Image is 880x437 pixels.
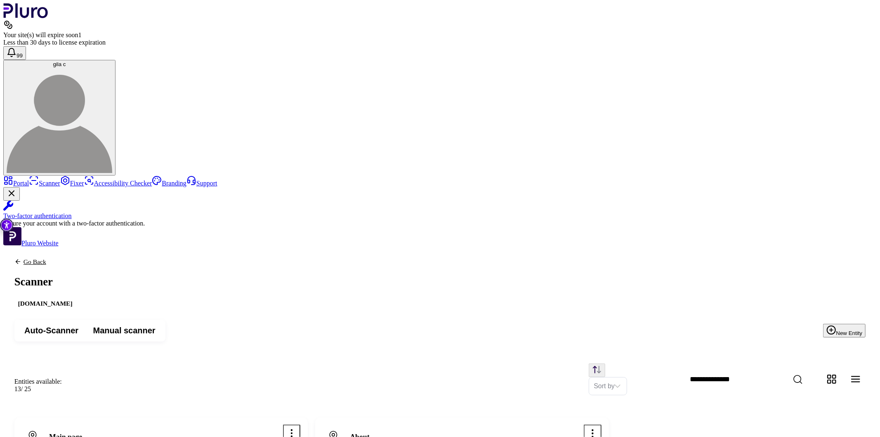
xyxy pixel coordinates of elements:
span: 99 [17,52,23,59]
div: 25 [14,385,62,393]
aside: Sidebar menu [3,176,877,247]
a: Branding [152,180,186,187]
button: gila cgila c [3,60,116,176]
img: gila c [7,67,112,173]
span: gila c [53,61,66,67]
a: Support [186,180,217,187]
button: Manual scanner [86,322,163,339]
span: 13 / [14,385,23,392]
button: Close Two-factor authentication notification [3,187,20,201]
div: Two-factor authentication [3,212,877,220]
span: 1 [78,31,81,38]
button: Open notifications, you have 125 new notifications [3,46,26,60]
button: New Entity [823,324,866,337]
a: Back to previous screen [14,258,76,266]
h1: Scanner [14,276,76,287]
input: Website Search [682,370,840,389]
a: Open Pluro Website [3,240,59,247]
a: Scanner [29,180,60,187]
span: Auto-Scanner [24,325,78,336]
div: Less than 30 days to license expiration [3,39,877,46]
a: Logo [3,12,48,19]
a: Accessibility Checker [84,180,152,187]
button: Change sorting direction [589,363,605,377]
a: Fixer [60,180,84,187]
button: Auto-Scanner [17,322,86,339]
div: Set sorting [589,377,627,395]
div: Your site(s) will expire soon [3,31,877,39]
button: Change content view type to grid [822,369,842,389]
div: [DOMAIN_NAME] [14,299,76,309]
a: Portal [3,180,29,187]
span: Manual scanner [93,325,156,336]
a: Two-factor authentication [3,201,877,220]
div: Secure your account with a two-factor authentication. [3,220,877,227]
div: Entities available: [14,378,62,385]
button: Change content view type to table [845,369,866,389]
